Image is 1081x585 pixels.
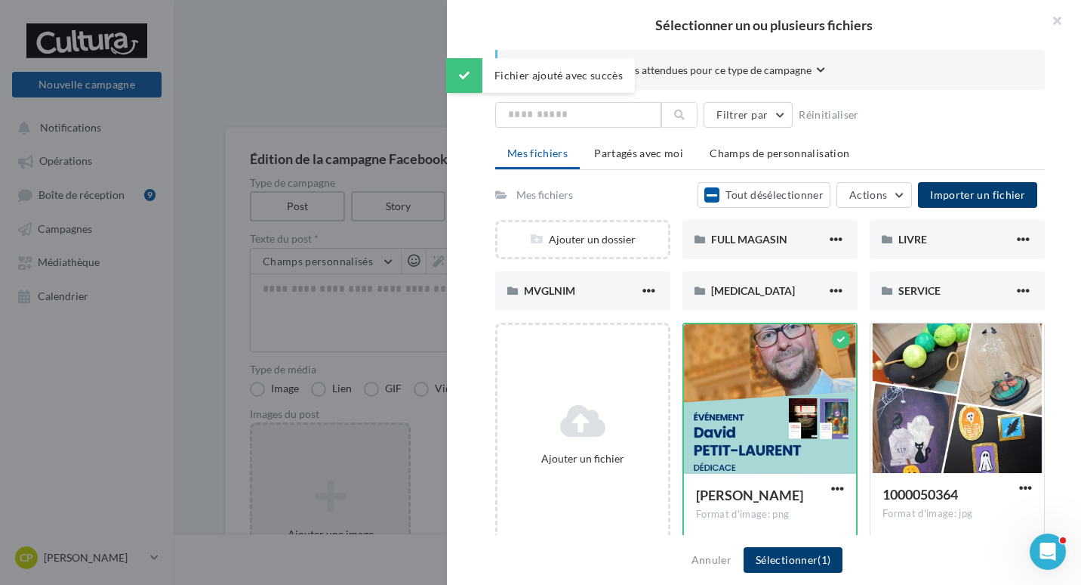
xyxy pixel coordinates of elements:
h2: Sélectionner un ou plusieurs fichiers [471,18,1057,32]
span: Partagés avec moi [594,147,683,159]
div: Format d'image: jpg [882,507,1032,521]
span: SERVICE [898,284,941,297]
button: Consulter les contraintes attendues pour ce type de campagne [522,62,825,81]
span: FULL MAGASIN [711,233,787,246]
button: Tout désélectionner [698,182,830,208]
button: Sélectionner(1) [744,547,842,573]
span: Importer un fichier [930,188,1025,201]
span: David Petit Laurent [696,487,803,503]
span: Actions [849,188,887,201]
div: Mes fichiers [516,187,573,203]
span: Mes fichiers [507,147,568,159]
button: Filtrer par [704,102,793,128]
button: Réinitialiser [793,106,865,124]
div: Ajouter un fichier [504,451,662,466]
span: LIVRE [898,233,927,246]
span: 1000050364 [882,486,958,503]
button: Actions [836,182,912,208]
iframe: Intercom live chat [1030,534,1066,570]
div: Ajouter un dossier [497,232,668,247]
button: Annuler [685,551,738,569]
button: Importer un fichier [918,182,1037,208]
span: Champs de personnalisation [710,147,849,159]
span: MVGLNIM [524,284,575,297]
div: Format d'image: png [696,508,844,522]
span: (1) [818,553,830,566]
span: Consulter les contraintes attendues pour ce type de campagne [522,63,812,78]
div: Fichier ajouté avec succès [446,58,635,93]
span: [MEDICAL_DATA] [711,284,795,297]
